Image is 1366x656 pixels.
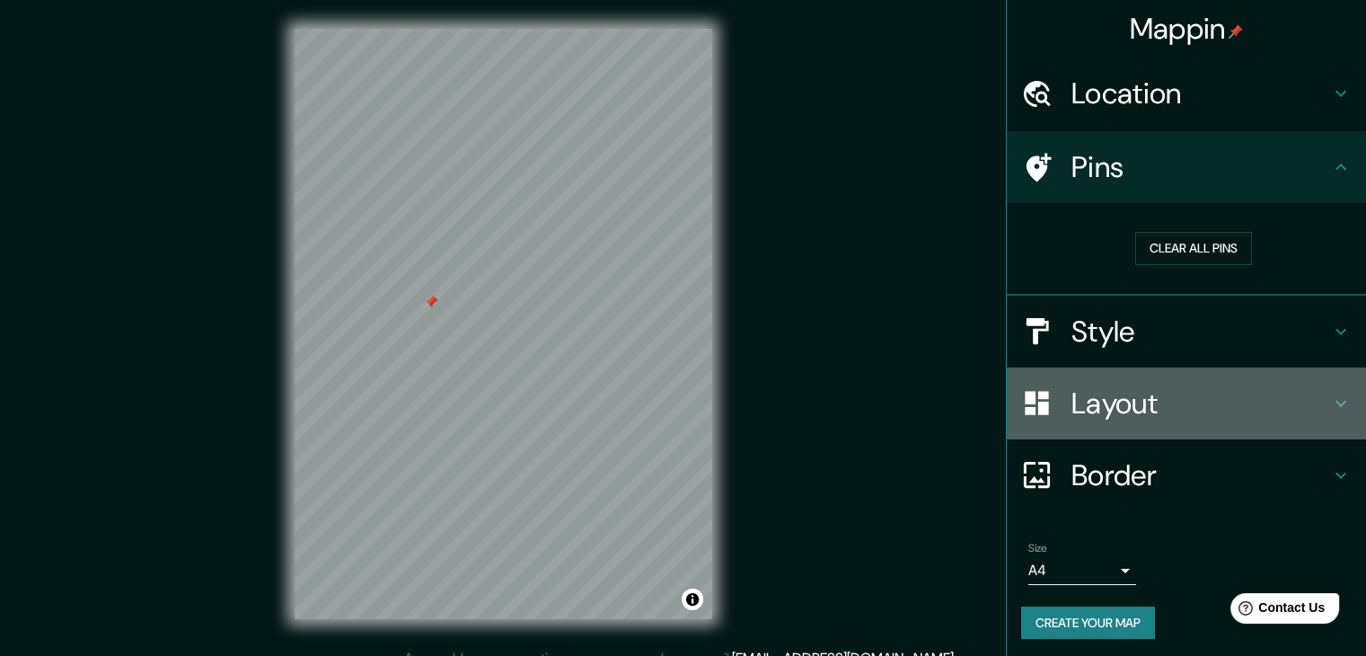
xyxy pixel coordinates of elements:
[1071,314,1330,350] h4: Style
[1071,149,1330,185] h4: Pins
[1130,11,1244,47] h4: Mappin
[1007,368,1366,439] div: Layout
[1028,540,1047,555] label: Size
[1071,457,1330,493] h4: Border
[1007,439,1366,511] div: Border
[1021,607,1155,640] button: Create your map
[1007,296,1366,368] div: Style
[1229,24,1243,39] img: pin-icon.png
[1007,131,1366,203] div: Pins
[682,589,703,610] button: Toggle attribution
[1135,232,1252,265] button: Clear all pins
[1071,386,1330,421] h4: Layout
[1206,586,1346,636] iframe: Help widget launcher
[295,29,712,619] canvas: Map
[1071,75,1330,111] h4: Location
[1028,556,1136,585] div: A4
[1007,58,1366,129] div: Location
